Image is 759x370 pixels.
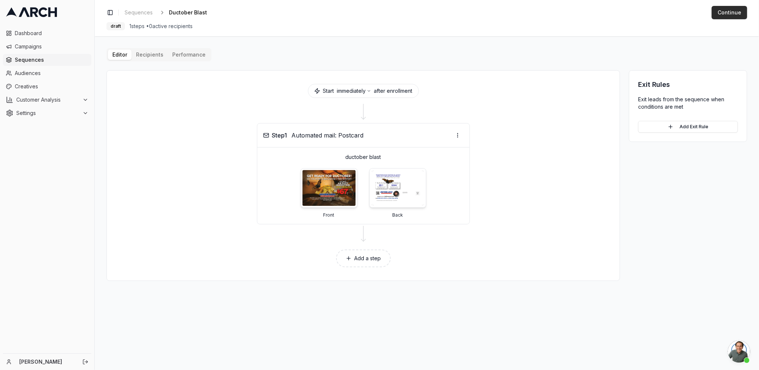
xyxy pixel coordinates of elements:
[15,43,88,50] span: Campaigns
[302,170,356,206] img: ductober blast - Front
[122,7,219,18] nav: breadcrumb
[169,9,207,16] span: Ductober Blast
[108,50,132,60] button: Editor
[263,153,464,161] p: ductober blast
[712,6,747,19] button: Continue
[638,79,738,90] h3: Exit Rules
[638,96,738,111] p: Exit leads from the sequence when conditions are met
[323,212,335,218] p: Front
[3,81,91,92] a: Creatives
[125,9,153,16] span: Sequences
[19,358,74,366] a: [PERSON_NAME]
[3,94,91,106] button: Customer Analysis
[15,30,88,37] span: Dashboard
[3,54,91,66] a: Sequences
[337,87,371,95] button: immediately
[129,23,193,30] span: 1 steps • 0 active recipients
[122,7,156,18] a: Sequences
[371,170,424,206] img: ductober blast - Back
[80,357,91,367] button: Log out
[3,107,91,119] button: Settings
[3,41,91,52] a: Campaigns
[15,56,88,64] span: Sequences
[728,340,750,363] div: Open chat
[15,83,88,90] span: Creatives
[3,27,91,39] a: Dashboard
[392,212,403,218] p: Back
[16,109,79,117] span: Settings
[638,121,738,133] button: Add Exit Rule
[292,131,364,140] span: Automated mail: Postcard
[308,84,419,98] div: Start after enrollment
[272,131,287,140] span: Step 1
[336,250,391,267] button: Add a step
[15,69,88,77] span: Audiences
[106,22,125,30] div: draft
[16,96,79,103] span: Customer Analysis
[3,67,91,79] a: Audiences
[132,50,168,60] button: Recipients
[168,50,210,60] button: Performance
